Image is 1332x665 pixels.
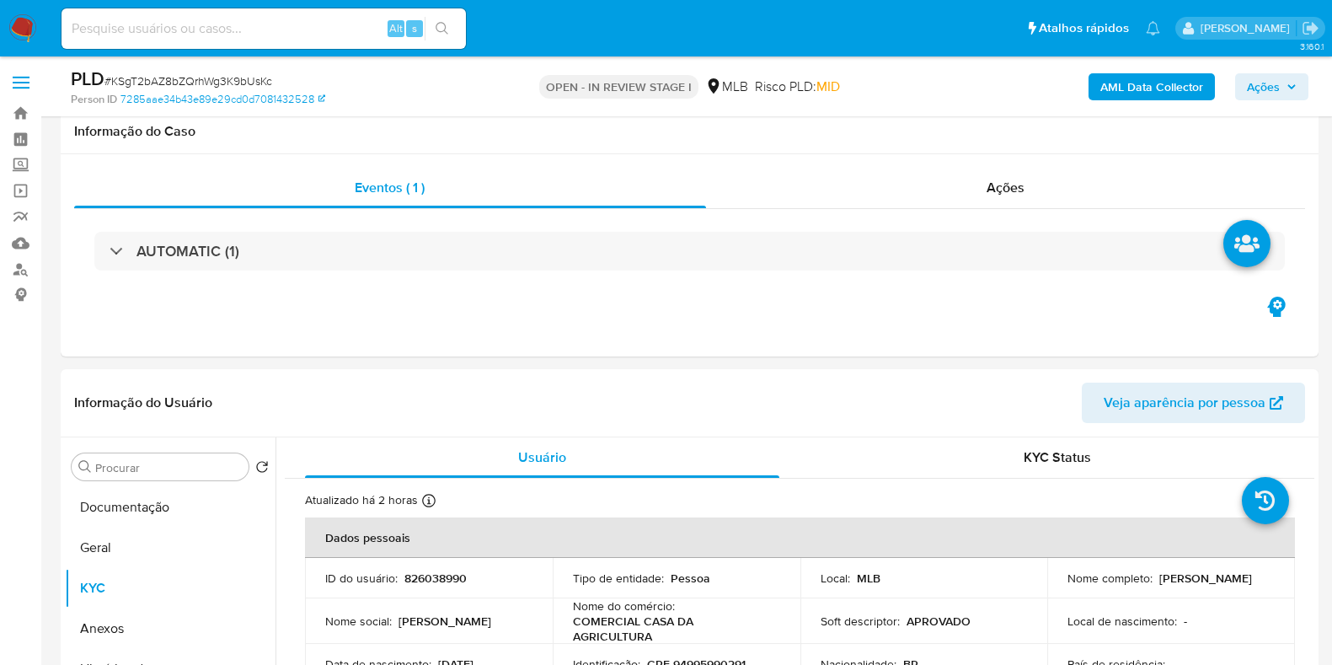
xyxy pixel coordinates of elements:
[573,614,773,644] p: COMERCIAL CASA DA AGRICULTURA
[104,72,272,89] span: # KSgT2bAZ8bZQrhWg3K9bUsKc
[1067,614,1177,629] p: Local de nascimento :
[821,614,900,629] p: Soft descriptor :
[1146,21,1160,35] a: Notificações
[671,571,710,586] p: Pessoa
[74,394,212,411] h1: Informação do Usuário
[325,571,398,586] p: ID do usuário :
[705,78,748,96] div: MLB
[1104,383,1265,423] span: Veja aparência por pessoa
[518,448,566,467] span: Usuário
[62,18,466,40] input: Pesquise usuários ou casos...
[1067,571,1153,586] p: Nome completo :
[71,65,104,92] b: PLD
[355,178,425,197] span: Eventos ( 1 )
[573,571,664,586] p: Tipo de entidade :
[755,78,840,96] span: Risco PLD:
[1089,73,1215,100] button: AML Data Collector
[1235,73,1308,100] button: Ações
[136,242,239,260] h3: AUTOMATIC (1)
[1039,19,1129,37] span: Atalhos rápidos
[94,232,1285,271] div: AUTOMATIC (1)
[65,609,275,649] button: Anexos
[816,77,840,96] span: MID
[1024,448,1091,467] span: KYC Status
[857,571,880,586] p: MLB
[404,571,467,586] p: 826038990
[389,20,403,36] span: Alt
[1100,73,1203,100] b: AML Data Collector
[65,568,275,609] button: KYC
[1159,571,1252,586] p: [PERSON_NAME]
[987,178,1024,197] span: Ações
[412,20,417,36] span: s
[1247,73,1280,100] span: Ações
[821,571,850,586] p: Local :
[74,123,1305,140] h1: Informação do Caso
[65,487,275,528] button: Documentação
[539,75,698,99] p: OPEN - IN REVIEW STAGE I
[425,17,459,40] button: search-icon
[1184,614,1187,629] p: -
[1302,19,1319,37] a: Sair
[1201,20,1296,36] p: jonathan.shikay@mercadolivre.com
[399,614,491,629] p: [PERSON_NAME]
[65,528,275,568] button: Geral
[78,460,92,474] button: Procurar
[325,614,392,629] p: Nome social :
[255,460,269,479] button: Retornar ao pedido padrão
[305,518,1295,558] th: Dados pessoais
[120,92,325,107] a: 7285aae34b43e89e29cd0d7081432528
[305,492,418,508] p: Atualizado há 2 horas
[71,92,117,107] b: Person ID
[95,460,242,475] input: Procurar
[1082,383,1305,423] button: Veja aparência por pessoa
[907,614,971,629] p: APROVADO
[573,598,675,614] p: Nome do comércio :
